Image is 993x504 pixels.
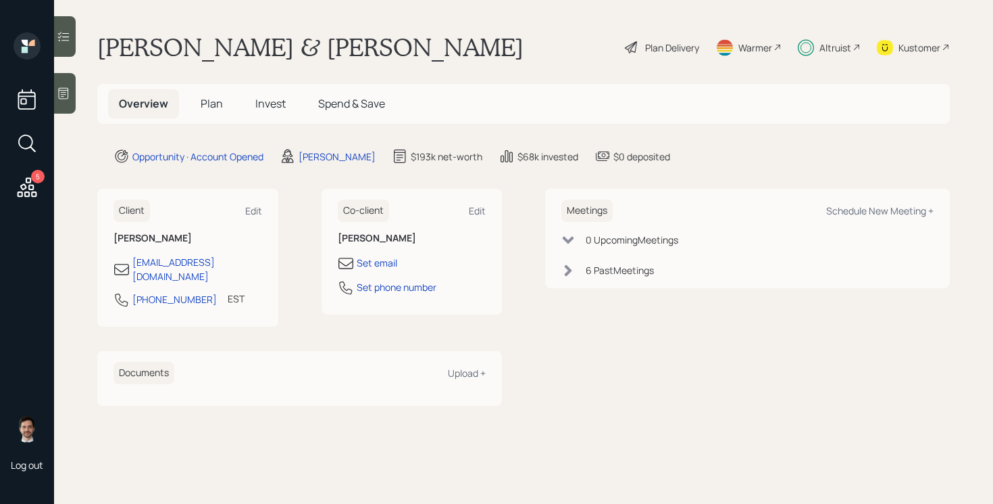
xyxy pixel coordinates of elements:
[338,200,389,222] h6: Co-client
[11,459,43,472] div: Log out
[357,256,397,270] div: Set email
[119,96,168,111] span: Overview
[255,96,286,111] span: Invest
[299,150,376,164] div: [PERSON_NAME]
[245,204,262,217] div: Edit
[645,41,699,55] div: Plan Delivery
[318,96,385,111] span: Spend & Save
[613,150,670,164] div: $0 deposited
[113,362,174,384] h6: Documents
[561,200,613,222] h6: Meetings
[586,233,678,247] div: 0 Upcoming Meeting s
[338,233,486,244] h6: [PERSON_NAME]
[586,263,654,277] div: 6 Past Meeting s
[14,415,41,442] img: jonah-coleman-headshot.png
[898,41,940,55] div: Kustomer
[132,150,263,164] div: Opportunity · Account Opened
[469,204,486,217] div: Edit
[113,233,262,244] h6: [PERSON_NAME]
[517,150,578,164] div: $68k invested
[132,255,262,283] div: [EMAIL_ADDRESS][DOMAIN_NAME]
[357,280,436,294] div: Set phone number
[97,32,524,62] h1: [PERSON_NAME] & [PERSON_NAME]
[411,150,482,164] div: $193k net-worth
[113,200,150,222] h6: Client
[228,292,245,306] div: EST
[819,41,851,55] div: Altruist
[826,204,934,217] div: Schedule New Meeting +
[31,170,45,183] div: 5
[132,292,217,306] div: [PHONE_NUMBER]
[738,41,772,55] div: Warmer
[448,367,486,380] div: Upload +
[201,96,223,111] span: Plan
